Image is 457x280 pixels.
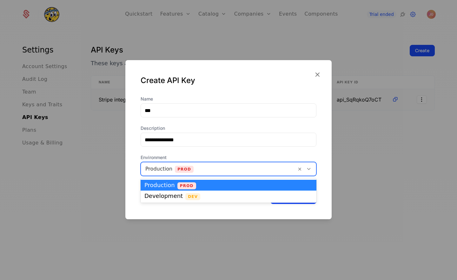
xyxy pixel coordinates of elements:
label: Name [141,96,316,102]
span: Dev [185,193,200,200]
span: Development [144,193,183,199]
div: Create API Key [141,75,316,86]
span: Prod [177,182,196,189]
span: Production [144,182,175,188]
label: Description [141,125,316,131]
span: Environment [141,154,316,161]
